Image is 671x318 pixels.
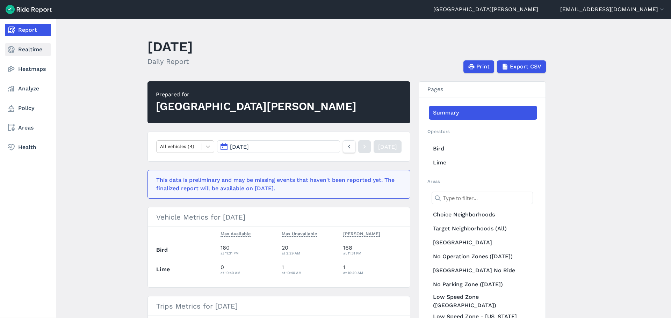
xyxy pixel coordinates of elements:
a: Choice Neighborhoods [429,208,537,222]
div: at 2:29 AM [282,250,338,256]
a: No Operation Zones ([DATE]) [429,250,537,264]
div: 1 [343,263,402,276]
th: Bird [156,241,218,260]
img: Ride Report [6,5,52,14]
div: at 11:31 PM [221,250,276,256]
button: Print [463,60,494,73]
span: Print [476,62,490,71]
a: Policy [5,102,51,114]
div: 0 [221,263,276,276]
div: This data is preliminary and may be missing events that haven't been reported yet. The finalized ... [156,176,397,193]
button: Export CSV [497,60,546,73]
a: Summary [429,106,537,120]
h1: [DATE] [147,37,193,56]
div: at 10:40 AM [343,269,402,276]
a: Analyze [5,82,51,95]
button: Max Available [221,230,251,238]
h3: Pages [419,82,546,97]
th: Lime [156,260,218,279]
input: Type to filter... [432,192,533,204]
a: No Parking Zone ([DATE]) [429,278,537,291]
a: Realtime [5,43,51,56]
div: [GEOGRAPHIC_DATA][PERSON_NAME] [156,99,356,114]
h3: Trips Metrics for [DATE] [148,296,410,316]
span: [PERSON_NAME] [343,230,380,237]
a: [GEOGRAPHIC_DATA] No Ride [429,264,537,278]
h3: Vehicle Metrics for [DATE] [148,207,410,227]
a: Report [5,24,51,36]
h2: Areas [427,178,537,185]
a: [DATE] [374,140,402,153]
a: Target Neighborhoods (All) [429,222,537,236]
button: [DATE] [217,140,340,153]
div: Prepared for [156,90,356,99]
span: Max Available [221,230,251,237]
span: Max Unavailable [282,230,317,237]
div: 20 [282,244,338,256]
div: at 10:40 AM [221,269,276,276]
div: 160 [221,244,276,256]
div: 168 [343,244,402,256]
a: Bird [429,142,537,156]
a: Health [5,141,51,154]
a: Areas [5,121,51,134]
h2: Operators [427,128,537,135]
h2: Daily Report [147,56,193,67]
button: [PERSON_NAME] [343,230,380,238]
a: Low Speed Zone ([GEOGRAPHIC_DATA]) [429,291,537,311]
div: at 10:40 AM [282,269,338,276]
span: [DATE] [230,143,249,150]
span: Export CSV [510,62,541,71]
a: Lime [429,156,537,170]
button: Max Unavailable [282,230,317,238]
div: at 11:31 PM [343,250,402,256]
div: 1 [282,263,338,276]
a: Heatmaps [5,63,51,75]
button: [EMAIL_ADDRESS][DOMAIN_NAME] [560,5,665,14]
a: [GEOGRAPHIC_DATA] [429,236,537,250]
a: [GEOGRAPHIC_DATA][PERSON_NAME] [433,5,538,14]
